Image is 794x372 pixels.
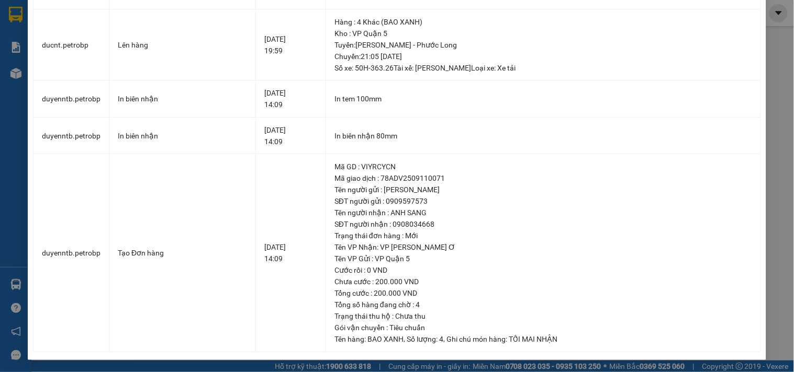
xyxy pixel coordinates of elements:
[334,287,752,299] div: Tổng cước : 200.000 VND
[334,93,752,104] div: In tem 100mm
[334,299,752,310] div: Tổng số hàng đang chờ : 4
[118,130,247,142] div: In biên nhận
[33,9,109,81] td: ducnt.petrobp
[264,241,317,264] div: [DATE] 14:09
[334,130,752,142] div: In biên nhận 80mm
[334,28,752,39] div: Kho : VP Quận 5
[334,264,752,276] div: Cước rồi : 0 VND
[334,276,752,287] div: Chưa cước : 200.000 VND
[264,87,317,110] div: [DATE] 14:09
[334,172,752,184] div: Mã giao dịch : 78ADV2509110071
[334,207,752,218] div: Tên người nhận : ANH SANG
[334,218,752,230] div: SĐT người nhận : 0908034668
[334,184,752,195] div: Tên người gửi : [PERSON_NAME]
[33,118,109,155] td: duyenntb.petrobp
[334,310,752,322] div: Trạng thái thu hộ : Chưa thu
[509,335,557,343] span: TỐI MAI NHẬN
[334,195,752,207] div: SĐT người gửi : 0909597573
[118,93,247,104] div: In biên nhận
[367,335,404,343] span: BAO XANH
[334,253,752,264] div: Tên VP Gửi : VP Quận 5
[334,322,752,333] div: Gói vận chuyển : Tiêu chuẩn
[334,161,752,172] div: Mã GD : VIYRCYCN
[33,80,109,118] td: duyenntb.petrobp
[33,154,109,352] td: duyenntb.petrobp
[334,333,752,345] div: Tên hàng: , Số lượng: , Ghi chú món hàng:
[334,39,752,74] div: Tuyến : [PERSON_NAME] - Phước Long Chuyến: 21:05 [DATE] Số xe: 50H-363.26 Tài xế: [PERSON_NAME] ...
[118,39,247,51] div: Lên hàng
[118,247,247,259] div: Tạo Đơn hàng
[264,124,317,147] div: [DATE] 14:09
[334,241,752,253] div: Tên VP Nhận: VP [PERSON_NAME] Ơ
[264,33,317,56] div: [DATE] 19:59
[334,16,752,28] div: Hàng : 4 Khác (BAO XANH)
[334,230,752,241] div: Trạng thái đơn hàng : Mới
[439,335,443,343] span: 4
